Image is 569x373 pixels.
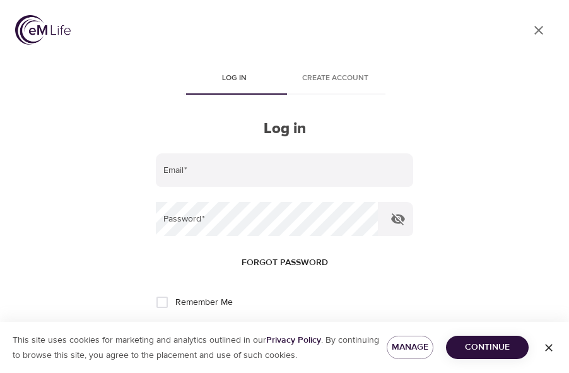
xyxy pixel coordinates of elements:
span: Continue [456,340,519,355]
span: Create account [292,72,378,85]
button: Forgot password [237,251,333,275]
div: disabled tabs example [156,64,413,95]
button: Manage [387,336,434,359]
span: Log in [191,72,277,85]
a: Privacy Policy [266,335,321,346]
span: Manage [397,340,424,355]
a: close [524,15,554,45]
img: logo [15,15,71,45]
h2: Log in [156,120,413,138]
button: Continue [446,336,529,359]
span: Remember Me [175,296,233,309]
span: Forgot password [242,255,328,271]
